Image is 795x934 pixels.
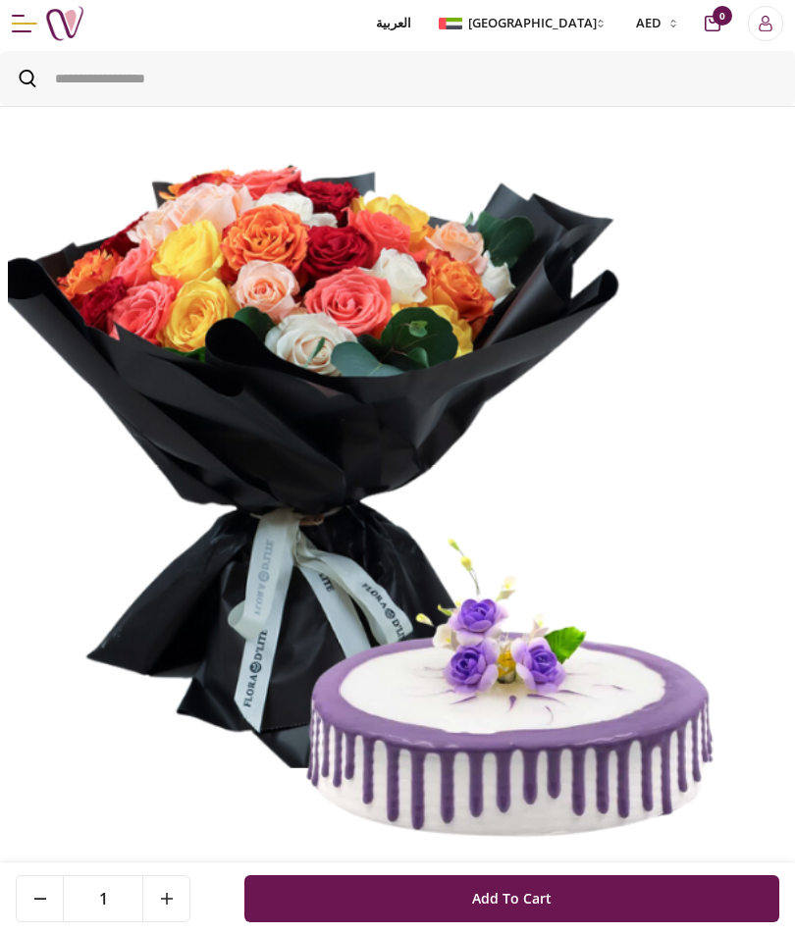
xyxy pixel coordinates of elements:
span: 0 [713,6,732,26]
img: Arabic_dztd3n.png [439,18,462,29]
span: [GEOGRAPHIC_DATA] [468,14,597,33]
img: Nigwa-uae-gifts [45,4,84,43]
button: cart-button [705,16,720,31]
img: Sparkling Flowers and Cake undefined--0 [8,134,787,913]
button: [GEOGRAPHIC_DATA] [435,14,612,33]
button: Login [748,6,783,41]
span: AED [636,14,662,33]
span: 1 [64,876,142,921]
span: Add To Cart [472,881,552,916]
span: العربية [376,14,411,33]
button: Add To Cart [244,875,779,922]
button: AED [624,14,685,33]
